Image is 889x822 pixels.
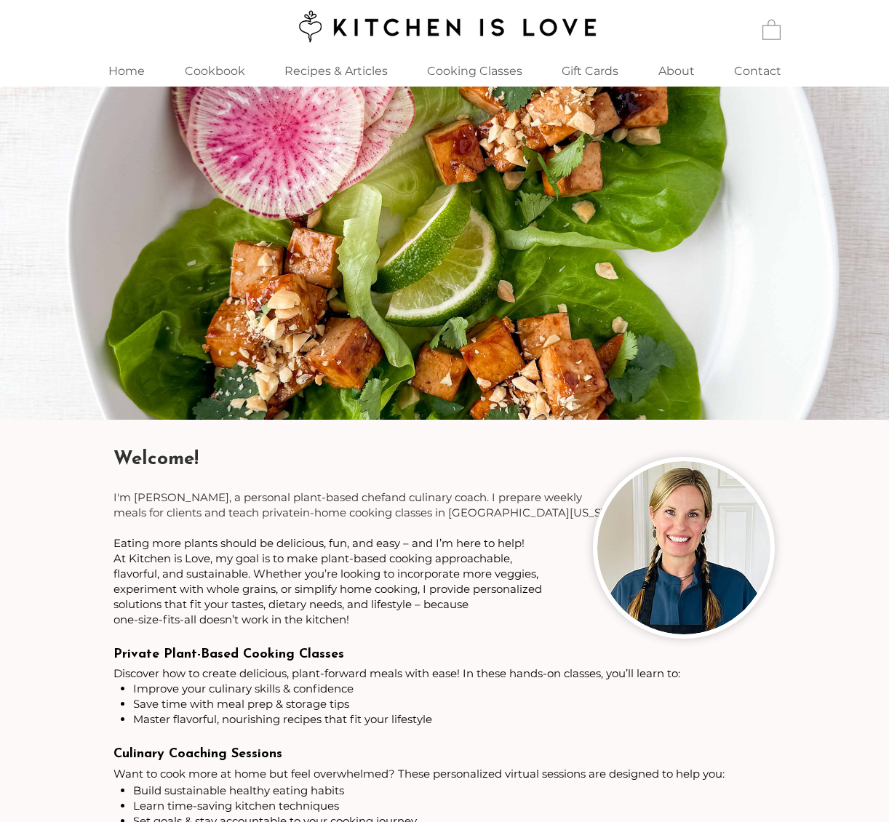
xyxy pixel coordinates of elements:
[133,783,344,797] span: Build sustainable healthy eating habits
[113,536,527,550] span: ​​​​​​​​​​​​
[554,55,626,87] p: Gift Cards
[113,597,469,611] span: solutions that fit your tastes, dietary needs, and lifestyle – because
[597,461,770,634] img: Woman chef with two braids wearing black apron and smiling.
[113,551,512,565] span: At Kitchen is Love, my goal is to make plant-based cooking approachable,
[88,55,165,87] a: Home
[133,712,432,726] span: Master flavorful, nourishing recipes that fit your lifestyle
[264,55,407,87] a: Recipes & Articles
[113,536,527,550] span: Eating more plants should be delicious, fun, and easy – and I’m here to help! ​
[113,582,542,596] span: experiment with whole grains, or simplify home cooking, I provide personalized
[113,612,349,626] span: one-size-fits-all doesn’t work in the kitchen!
[420,55,530,87] p: Cooking Classes
[133,697,349,711] span: Save time with meal prep & storage tips
[113,506,300,519] span: meals for clients and teach private
[277,55,395,87] p: Recipes & Articles
[289,8,599,44] img: Kitchen is Love logo
[101,55,152,87] p: Home
[165,55,264,87] a: Cookbook
[113,490,385,504] span: I'm [PERSON_NAME], a personal plant-based chef
[300,506,634,519] span: in-home cooking classes in [GEOGRAPHIC_DATA][US_STATE].
[133,799,339,813] span: Learn time-saving kitchen techniques
[113,648,344,661] span: Private Plant-Based Cooking Classes
[638,55,714,87] a: About
[541,55,638,87] a: Gift Cards
[113,567,538,580] span: flavorful, and sustainable. Whether you’re looking to incorporate more veggies,
[727,55,789,87] p: Contact
[133,682,354,695] span: Improve your culinary skills & confidence
[651,55,702,87] p: About
[178,55,252,87] p: Cookbook
[88,55,801,87] nav: Site
[113,767,725,781] span: Want to cook more at home but feel overwhelmed? These personalized virtual sessions are designed ...
[407,55,541,87] div: Cooking Classes
[113,748,282,761] span: Culinary Coaching Sessions
[113,666,680,680] span: Discover how to create delicious, plant-forward meals with ease! In these hands-on classes, you’l...
[113,450,199,469] span: Welcome!
[714,55,801,87] a: Contact
[385,490,582,504] span: and culinary coach. I prepare weekly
